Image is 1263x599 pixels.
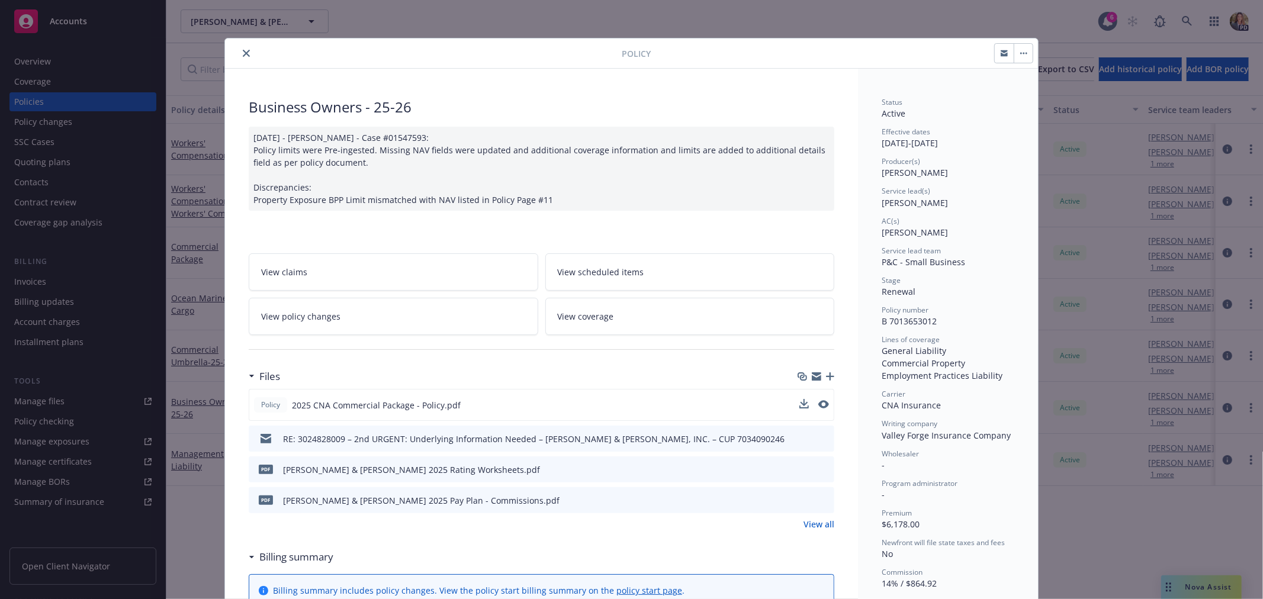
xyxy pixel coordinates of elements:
[249,369,280,384] div: Files
[882,578,937,589] span: 14% / $864.92
[882,127,930,137] span: Effective dates
[800,463,809,476] button: download file
[882,256,965,268] span: P&C - Small Business
[249,97,834,117] div: Business Owners - 25-26
[882,246,941,256] span: Service lead team
[283,433,785,445] div: RE: 3024828009 – 2nd URGENT: Underlying Information Needed – [PERSON_NAME] & [PERSON_NAME], INC. ...
[882,167,948,178] span: [PERSON_NAME]
[882,186,930,196] span: Service lead(s)
[558,266,644,278] span: View scheduled items
[622,47,651,60] span: Policy
[249,298,538,335] a: View policy changes
[882,216,899,226] span: AC(s)
[882,197,948,208] span: [PERSON_NAME]
[819,494,830,507] button: preview file
[616,585,682,596] a: policy start page
[259,369,280,384] h3: Files
[882,389,905,399] span: Carrier
[239,46,253,60] button: close
[545,253,835,291] a: View scheduled items
[882,344,1014,357] div: General Liability
[882,489,885,500] span: -
[882,275,901,285] span: Stage
[799,399,809,411] button: download file
[882,286,915,297] span: Renewal
[259,495,273,504] span: pdf
[800,494,809,507] button: download file
[882,156,920,166] span: Producer(s)
[882,508,912,518] span: Premium
[882,108,905,119] span: Active
[882,305,928,315] span: Policy number
[800,433,809,445] button: download file
[261,266,307,278] span: View claims
[882,459,885,471] span: -
[261,310,340,323] span: View policy changes
[882,315,937,327] span: B 7013653012
[882,227,948,238] span: [PERSON_NAME]
[259,465,273,474] span: pdf
[882,430,1011,441] span: Valley Forge Insurance Company
[292,399,461,411] span: 2025 CNA Commercial Package - Policy.pdf
[882,334,940,344] span: Lines of coverage
[819,433,830,445] button: preview file
[882,537,1005,548] span: Newfront will file state taxes and fees
[273,584,684,597] div: Billing summary includes policy changes. View the policy start billing summary on the .
[818,400,829,408] button: preview file
[882,418,937,429] span: Writing company
[882,369,1014,382] div: Employment Practices Liability
[819,463,830,476] button: preview file
[249,127,834,211] div: [DATE] - [PERSON_NAME] - Case #01547593: Policy limits were Pre-ingested. Missing NAV fields were...
[283,494,560,507] div: [PERSON_NAME] & [PERSON_NAME] 2025 Pay Plan - Commissions.pdf
[882,519,920,530] span: $6,178.00
[882,357,1014,369] div: Commercial Property
[799,399,809,408] button: download file
[882,548,893,559] span: No
[249,253,538,291] a: View claims
[804,518,834,530] a: View all
[259,400,282,410] span: Policy
[545,298,835,335] a: View coverage
[558,310,614,323] span: View coverage
[882,449,919,459] span: Wholesaler
[259,549,333,565] h3: Billing summary
[818,399,829,411] button: preview file
[882,127,1014,149] div: [DATE] - [DATE]
[882,400,941,411] span: CNA Insurance
[882,567,923,577] span: Commission
[882,478,957,488] span: Program administrator
[882,97,902,107] span: Status
[283,463,540,476] div: [PERSON_NAME] & [PERSON_NAME] 2025 Rating Worksheets.pdf
[249,549,333,565] div: Billing summary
